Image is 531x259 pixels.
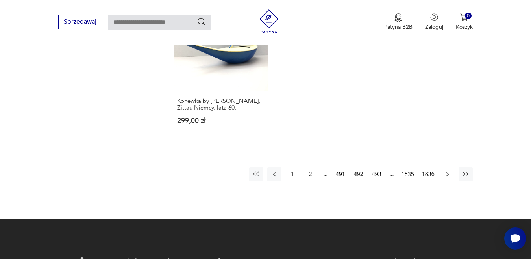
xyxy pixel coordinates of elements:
[456,23,473,31] p: Koszyk
[384,13,413,31] button: Patyna B2B
[303,167,318,181] button: 2
[257,9,281,33] img: Patyna - sklep z meblami i dekoracjami vintage
[400,167,416,181] button: 1835
[285,167,300,181] button: 1
[352,167,366,181] button: 492
[370,167,384,181] button: 493
[504,227,526,250] iframe: Smartsupp widget button
[333,167,348,181] button: 491
[384,13,413,31] a: Ikona medaluPatyna B2B
[384,23,413,31] p: Patyna B2B
[394,13,402,22] img: Ikona medalu
[177,98,265,111] h3: Konewka by [PERSON_NAME], Zittau Niemcy, lata 60.
[456,13,473,31] button: 0Koszyk
[425,13,443,31] button: Zaloguj
[58,15,102,29] button: Sprzedawaj
[197,17,206,26] button: Szukaj
[430,13,438,21] img: Ikonka użytkownika
[177,117,265,124] p: 299,00 zł
[420,167,437,181] button: 1836
[460,13,468,21] img: Ikona koszyka
[58,20,102,25] a: Sprzedawaj
[465,13,472,19] div: 0
[425,23,443,31] p: Zaloguj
